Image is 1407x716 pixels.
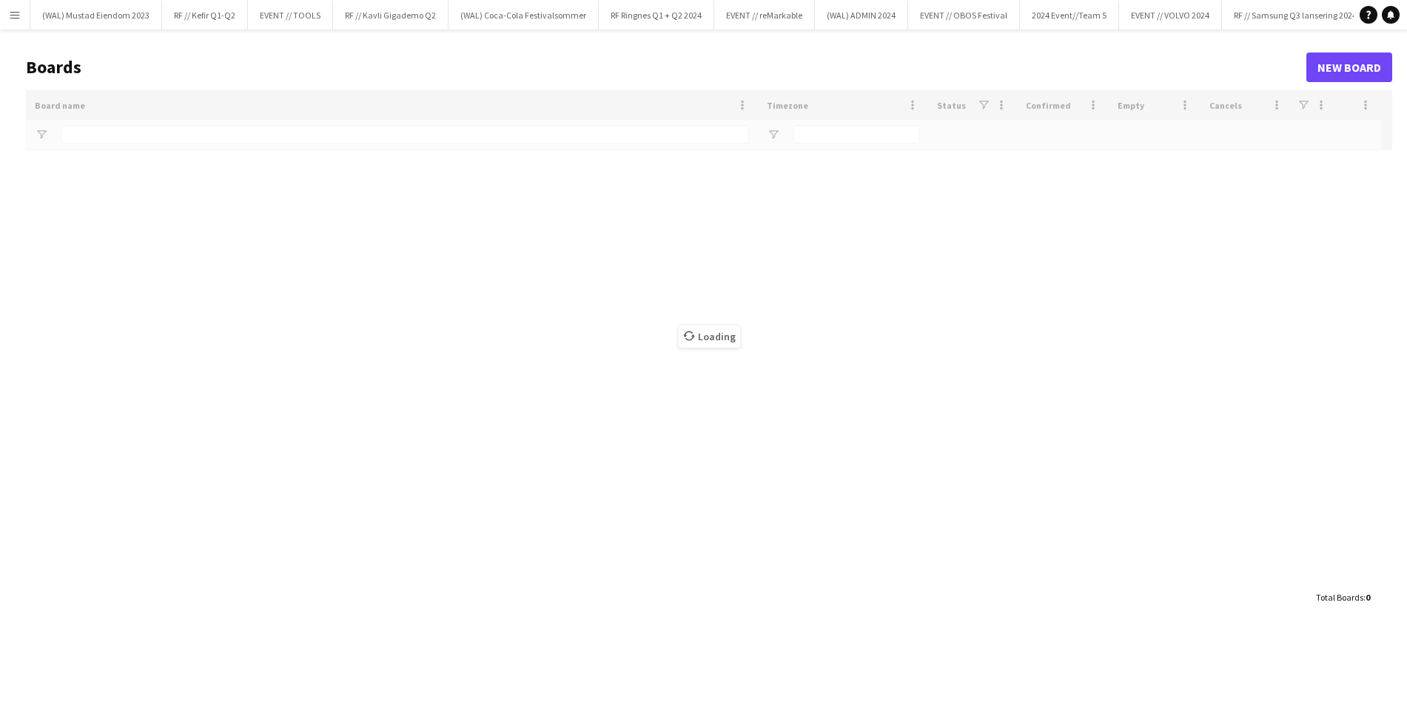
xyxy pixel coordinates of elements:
span: Total Boards [1316,592,1363,603]
button: RF // Samsung Q3 lansering 2024 [1222,1,1369,30]
button: EVENT // TOOLS [248,1,333,30]
button: (WAL) ADMIN 2024 [815,1,908,30]
button: (WAL) Mustad Eiendom 2023 [30,1,162,30]
button: EVENT // reMarkable [714,1,815,30]
div: : [1316,583,1370,612]
button: RF Ringnes Q1 + Q2 2024 [599,1,714,30]
button: (WAL) Coca-Cola Festivalsommer [449,1,599,30]
a: New Board [1306,53,1392,82]
button: EVENT // OBOS Festival [908,1,1020,30]
span: 0 [1366,592,1370,603]
h1: Boards [26,56,1306,78]
button: RF // Kefir Q1-Q2 [162,1,248,30]
button: 2024 Event//Team 5 [1020,1,1119,30]
button: RF // Kavli Gigademo Q2 [333,1,449,30]
span: Loading [679,325,740,348]
button: EVENT // VOLVO 2024 [1119,1,1222,30]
